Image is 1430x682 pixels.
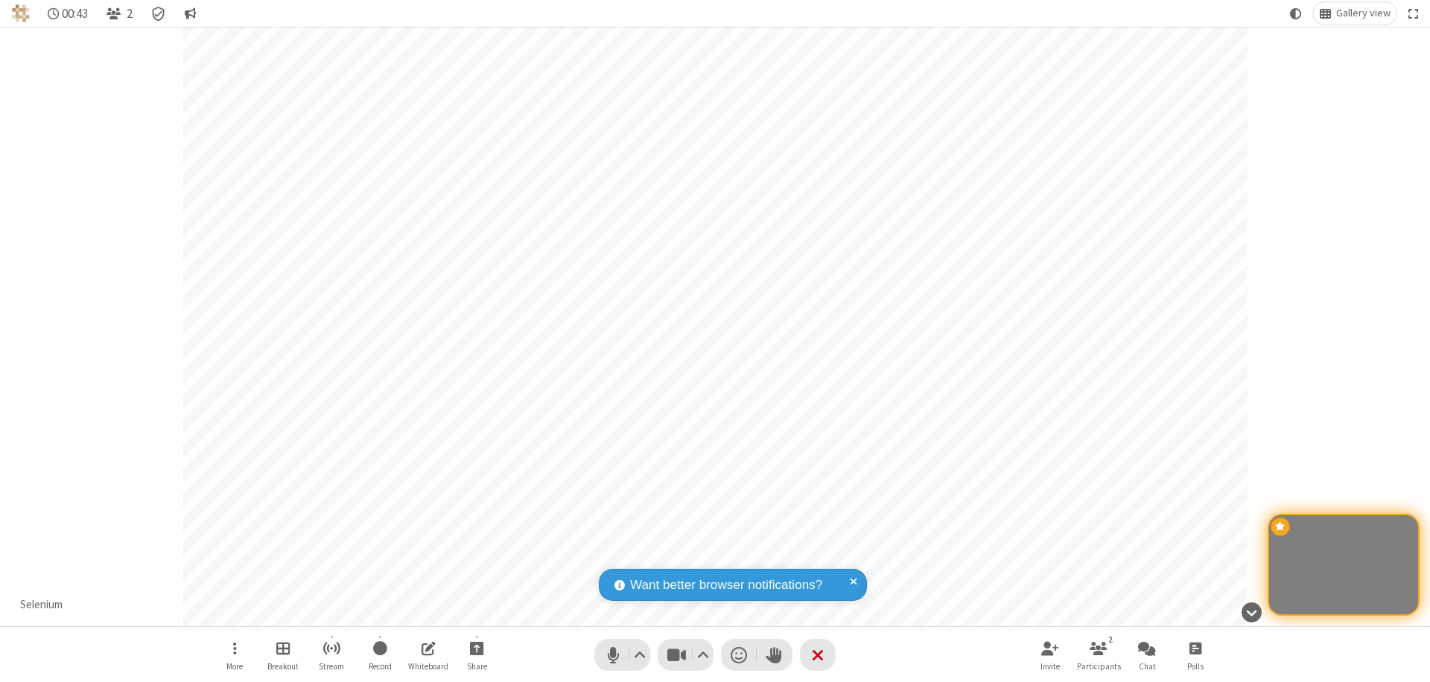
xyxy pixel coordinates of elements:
[594,639,650,671] button: Mute (⌘+Shift+A)
[309,634,354,676] button: Start streaming
[357,634,402,676] button: Start recording
[454,634,499,676] button: Start sharing
[369,662,392,671] span: Record
[630,576,822,595] span: Want better browser notifications?
[144,2,173,25] div: Meeting details Encryption enabled
[1402,2,1425,25] button: Fullscreen
[1336,7,1391,19] span: Gallery view
[212,634,257,676] button: Open menu
[1125,634,1169,676] button: Open chat
[1187,662,1204,671] span: Polls
[630,639,650,671] button: Audio settings
[42,2,95,25] div: Timer
[1139,662,1156,671] span: Chat
[1236,594,1267,630] button: Hide
[1284,2,1308,25] button: Using system theme
[178,2,202,25] button: Conversation
[408,662,448,671] span: Whiteboard
[267,662,299,671] span: Breakout
[1028,634,1072,676] button: Invite participants (⌘+Shift+I)
[319,662,344,671] span: Stream
[800,639,836,671] button: End or leave meeting
[100,2,139,25] button: Open participant list
[62,7,88,21] span: 00:43
[467,662,487,671] span: Share
[757,639,792,671] button: Raise hand
[721,639,757,671] button: Send a reaction
[1105,633,1117,646] div: 2
[658,639,714,671] button: Stop video (⌘+Shift+V)
[1040,662,1060,671] span: Invite
[15,596,69,614] div: Selenium
[406,634,451,676] button: Open shared whiteboard
[1313,2,1396,25] button: Change layout
[1173,634,1218,676] button: Open poll
[12,4,30,22] img: QA Selenium DO NOT DELETE OR CHANGE
[226,662,243,671] span: More
[693,639,714,671] button: Video setting
[1077,662,1121,671] span: Participants
[127,7,133,21] span: 2
[261,634,305,676] button: Manage Breakout Rooms
[1076,634,1121,676] button: Open participant list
